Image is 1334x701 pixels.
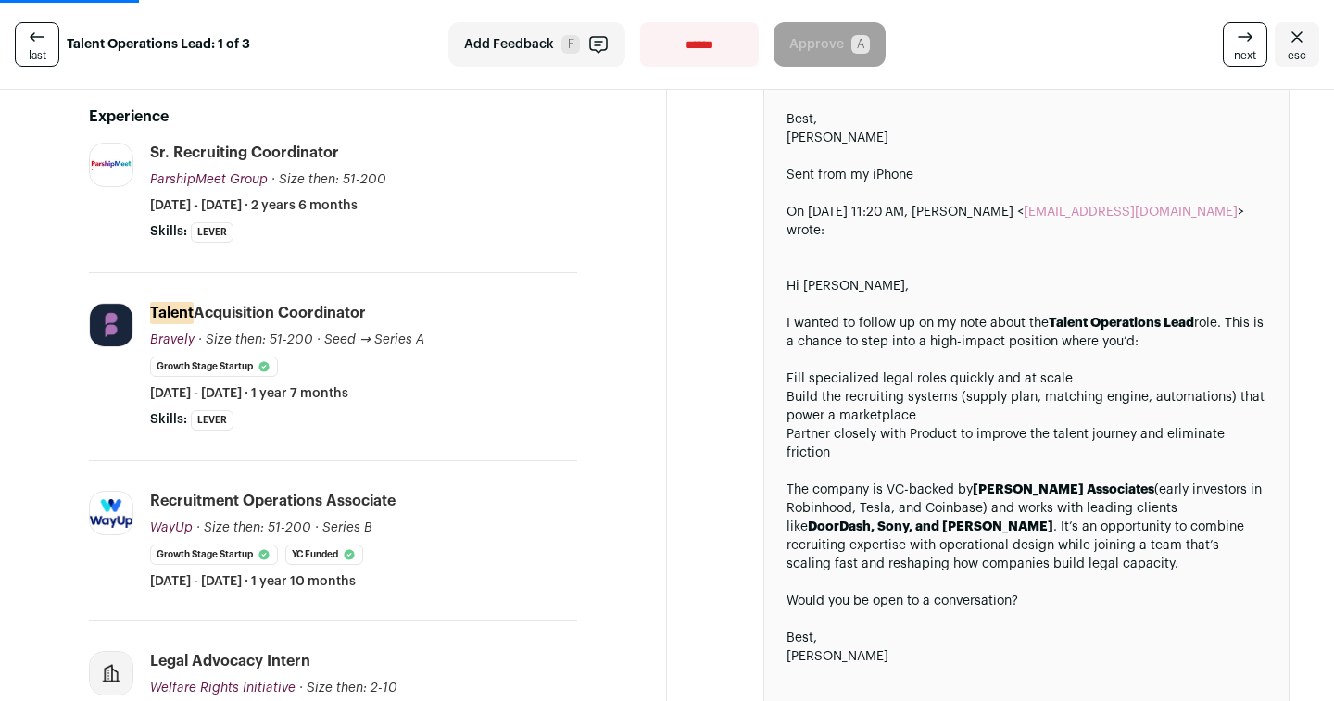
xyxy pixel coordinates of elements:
[89,106,577,128] h2: Experience
[191,222,233,243] li: Lever
[90,304,132,346] img: cf04810c76bc2d1e98f18b02022a35a95dd46afd65a984f0e31a2357de518174.jpg
[787,388,1266,425] li: Build the recruiting systems (supply plan, matching engine, automations) that power a marketplace
[285,545,363,565] li: YC Funded
[150,410,187,429] span: Skills:
[196,521,311,534] span: · Size then: 51-200
[150,651,310,671] div: Legal Advocacy Intern
[67,35,250,54] strong: Talent Operations Lead: 1 of 3
[150,302,194,324] mark: Talent
[561,35,580,54] span: F
[1223,22,1267,67] a: next
[464,35,554,54] span: Add Feedback
[150,173,268,186] span: ParshipMeet Group
[787,203,1266,258] blockquote: On [DATE] 11:20 AM, [PERSON_NAME] < > wrote:
[1024,206,1238,219] a: [EMAIL_ADDRESS][DOMAIN_NAME]
[198,333,313,346] span: · Size then: 51-200
[787,277,1266,295] div: Hi [PERSON_NAME],
[150,333,195,346] span: Bravely
[322,521,372,534] span: Series B
[150,222,187,241] span: Skills:
[150,143,339,163] div: Sr. Recruiting Coordinator
[1234,48,1256,63] span: next
[299,682,397,695] span: · Size then: 2-10
[787,129,1266,147] div: [PERSON_NAME]
[150,521,193,534] span: WayUp
[150,572,356,591] span: [DATE] - [DATE] · 1 year 10 months
[448,22,625,67] button: Add Feedback F
[808,520,1053,533] strong: DoorDash, Sony, and [PERSON_NAME]
[90,159,132,170] img: fba057b00625d8fe9428027077f4386502b85acd33a8f9e682c8e3ecb2d4442e
[90,499,132,528] img: 4a4c5df77f68ae3eaf75c37953cc66870bd72cf25c3b9e6f736ad576ceaf797d.png
[787,481,1266,573] div: The company is VC-backed by (early investors in Robinhood, Tesla, and Coinbase) and works with le...
[787,647,1266,666] div: [PERSON_NAME]
[191,410,233,431] li: Lever
[15,22,59,67] a: last
[787,166,1266,184] div: Sent from my iPhone
[1288,48,1306,63] span: esc
[787,592,1266,610] div: Would you be open to a conversation?
[150,303,366,323] div: Acquisition Coordinator
[787,425,1266,462] li: Partner closely with Product to improve the talent journey and eliminate friction
[317,331,321,349] span: ·
[787,314,1266,351] div: I wanted to follow up on my note about the role. This is a chance to step into a high-impact posi...
[1049,317,1194,330] strong: Talent Operations Lead
[271,173,386,186] span: · Size then: 51-200
[315,519,319,537] span: ·
[787,629,1266,647] div: Best,
[150,491,396,511] div: Recruitment Operations Associate
[90,652,132,695] img: company-logo-placeholder-414d4e2ec0e2ddebbe968bf319fdfe5acfe0c9b87f798d344e800bc9a89632a0.png
[150,357,278,377] li: Growth Stage Startup
[150,545,278,565] li: Growth Stage Startup
[787,369,1266,388] li: Fill specialized legal roles quickly and at scale
[150,196,358,215] span: [DATE] - [DATE] · 2 years 6 months
[29,48,46,63] span: last
[973,483,1154,496] strong: [PERSON_NAME] Associates
[1275,22,1319,67] a: Close
[787,110,1266,129] div: Best,
[150,682,296,695] span: Welfare Rights Initiative
[150,384,348,403] span: [DATE] - [DATE] · 1 year 7 months
[324,333,424,346] span: Seed → Series A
